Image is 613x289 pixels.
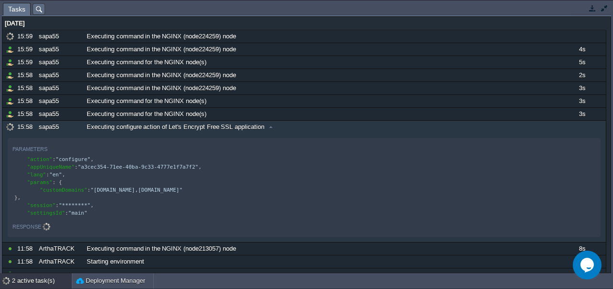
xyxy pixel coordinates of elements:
div: 11:58 [17,255,35,268]
div: arthaleapDevOps [36,268,83,281]
span: : [65,210,68,216]
div: sapa55 [36,69,83,81]
span: "main" [68,210,88,216]
div: sapa55 [36,56,83,69]
span: , [62,172,65,178]
span: Executing command in the NGINX (node213057) node [87,244,236,253]
iframe: chat widget [573,251,603,279]
div: 3s [558,108,605,120]
span: "en" [49,172,62,178]
span: "customDomains" [40,187,87,193]
div: 15:58 [17,95,35,107]
div: 3s [558,268,605,281]
span: , [91,202,94,208]
span: "a3cec354-71ee-40ba-9c33-4777e1f7a7f2" [78,164,198,170]
div: 15:58 [17,69,35,81]
div: 11:58 [17,243,35,255]
div: 3s [558,95,605,107]
span: }, [14,195,21,201]
span: : [52,156,56,162]
div: Response [12,221,41,232]
div: sapa55 [36,108,83,120]
span: "lang" [27,172,46,178]
span: Executing command for the NGINX node(s) [87,97,206,105]
div: 3s [558,82,605,94]
div: sapa55 [36,82,83,94]
span: Executing command in the NGINX (node224259) node [87,45,236,54]
span: Executing command in the NGINX (node224259) node [87,71,236,80]
span: Executing command in the NGINX (node224259) node [87,84,236,92]
span: : [56,202,59,208]
span: : [87,187,91,193]
span: : { [52,179,62,185]
div: sapa55 [36,121,83,133]
div: sapa55 [36,95,83,107]
div: 15:58 [17,82,35,94]
span: , [198,164,202,170]
span: "configure" [56,156,91,162]
span: Executing command for the NGINX node(s) [87,58,206,67]
div: Parameters [12,143,47,154]
div: 15:59 [17,56,35,69]
span: Executing configure action of Let's Encrypt Free SSL application [87,123,264,131]
div: ArthaTRACK [36,255,83,268]
span: "[DOMAIN_NAME],[DOMAIN_NAME]" [91,187,182,193]
div: 2s [558,69,605,81]
div: [DATE] [2,17,606,30]
div: 11:08 [17,268,35,281]
div: ArthaTRACK [36,243,83,255]
div: 8s [558,243,605,255]
span: Executing command in the NGINX (node224259) node [87,32,236,41]
span: "settingsId" [27,210,65,216]
div: sapa55 [36,43,83,56]
button: Deployment Manager [76,276,145,286]
span: "session" [27,202,56,208]
span: "appUniqueName" [27,164,75,170]
div: 15:59 [17,30,35,43]
span: "params" [27,179,53,185]
span: : [75,164,78,170]
div: 4s [558,43,605,56]
span: Starting environment [87,257,144,266]
div: 15:58 [17,108,35,120]
span: Executing command for the NGINX node(s) [87,110,206,118]
div: 49s [558,255,605,268]
span: Executing command in the Docker Engine CE (node201607) node [87,270,267,279]
span: , [91,156,94,162]
div: sapa55 [36,30,83,43]
div: 2 active task(s) [12,273,72,289]
span: "action" [27,156,53,162]
div: 15:58 [17,121,35,133]
span: Tasks [8,3,25,15]
span: : [46,172,49,178]
div: 5s [558,56,605,69]
div: 15:59 [17,43,35,56]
